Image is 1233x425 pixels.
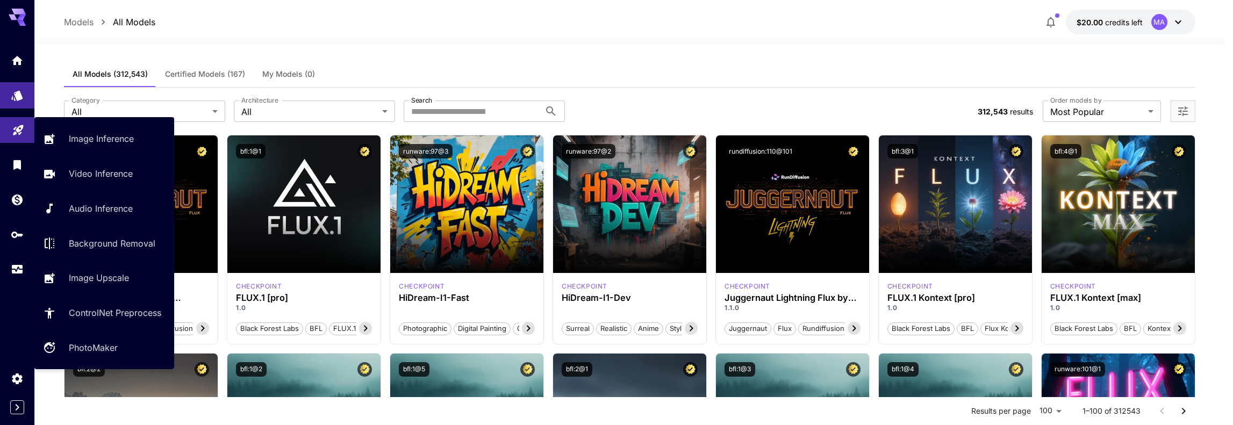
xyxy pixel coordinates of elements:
button: bfl:1@1 [236,144,266,159]
p: Audio Inference [69,202,133,215]
span: BFL [306,323,326,334]
p: checkpoint [1050,282,1096,291]
h3: Juggernaut Lightning Flux by RunDiffusion [725,293,861,303]
span: Black Forest Labs [888,323,954,334]
div: MA [1151,14,1167,30]
span: $20.00 [1077,18,1105,27]
span: Photographic [399,323,451,334]
button: Certified Model – Vetted for best performance and includes a commercial license. [846,144,861,159]
button: Certified Model – Vetted for best performance and includes a commercial license. [683,144,698,159]
button: Expand sidebar [10,400,24,414]
button: Certified Model – Vetted for best performance and includes a commercial license. [195,362,209,377]
a: Image Upscale [34,265,174,291]
span: 312,543 [978,107,1008,116]
div: Playground [12,120,25,133]
button: bfl:2@1 [562,362,592,377]
span: All [241,105,378,118]
span: credits left [1105,18,1143,27]
p: checkpoint [399,282,445,291]
label: Category [71,96,100,105]
span: Certified Models (167) [165,69,245,79]
div: FLUX.1 D [725,282,770,291]
a: ControlNet Preprocess [34,300,174,326]
a: Background Removal [34,230,174,256]
span: Realistic [597,323,631,334]
button: runware:97@2 [562,144,615,159]
label: Order models by [1050,96,1101,105]
div: Wallet [11,193,24,206]
a: Audio Inference [34,196,174,222]
span: juggernaut [725,323,771,334]
button: bfl:1@2 [236,362,267,377]
p: 1.0 [236,303,372,313]
button: Certified Model – Vetted for best performance and includes a commercial license. [520,144,535,159]
span: My Models (0) [262,69,315,79]
span: Black Forest Labs [1051,323,1117,334]
p: Models [64,16,94,28]
span: rundiffusion [799,323,848,334]
button: bfl:4@1 [1050,144,1081,159]
button: Certified Model – Vetted for best performance and includes a commercial license. [1009,144,1023,159]
span: All Models (312,543) [73,69,148,79]
button: Certified Model – Vetted for best performance and includes a commercial license. [357,144,372,159]
span: Surreal [562,323,593,334]
a: PhotoMaker [34,335,174,361]
label: Architecture [241,96,278,105]
button: runware:101@1 [1050,362,1105,377]
h3: HiDream-I1-Fast [399,293,535,303]
button: Certified Model – Vetted for best performance and includes a commercial license. [520,362,535,377]
div: FLUX.1 Kontext [pro] [887,282,933,291]
div: API Keys [11,228,24,241]
div: Usage [11,263,24,276]
span: Most Popular [1050,105,1144,118]
button: bfl:1@5 [399,362,429,377]
p: Image Inference [69,132,134,145]
div: Library [11,158,24,171]
span: Kontext [1144,323,1177,334]
div: $19.9953 [1077,17,1143,28]
p: Background Removal [69,237,155,250]
h3: FLUX.1 Kontext [max] [1050,293,1186,303]
button: bfl:2@2 [73,362,105,377]
button: Certified Model – Vetted for best performance and includes a commercial license. [1172,362,1186,377]
span: FLUX.1 [pro] [329,323,378,334]
h3: FLUX.1 [pro] [236,293,372,303]
button: $19.9953 [1066,10,1195,34]
p: 1–100 of 312543 [1083,406,1141,416]
p: checkpoint [887,282,933,291]
a: Video Inference [34,161,174,187]
div: HiDream Fast [399,282,445,291]
nav: breadcrumb [64,16,155,28]
span: Black Forest Labs [236,323,303,334]
span: All [71,105,208,118]
span: Cinematic [513,323,554,334]
p: checkpoint [562,282,607,291]
p: Image Upscale [69,271,129,284]
div: FLUX.1 Kontext [max] [1050,282,1096,291]
span: BFL [957,323,978,334]
span: BFL [1120,323,1141,334]
h3: FLUX.1 Kontext [pro] [887,293,1023,303]
span: results [1010,107,1033,116]
label: Search [411,96,432,105]
button: Certified Model – Vetted for best performance and includes a commercial license. [195,144,209,159]
span: Digital Painting [454,323,510,334]
button: Go to next page [1173,400,1194,422]
p: Video Inference [69,167,133,180]
button: Certified Model – Vetted for best performance and includes a commercial license. [1172,144,1186,159]
div: HiDream Dev [562,282,607,291]
div: Models [11,85,24,99]
p: checkpoint [236,282,282,291]
button: Certified Model – Vetted for best performance and includes a commercial license. [683,362,698,377]
div: 100 [1035,403,1065,419]
span: Anime [634,323,663,334]
h3: HiDream-I1-Dev [562,293,698,303]
button: rundiffusion:110@101 [725,144,797,159]
p: PhotoMaker [69,341,118,354]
